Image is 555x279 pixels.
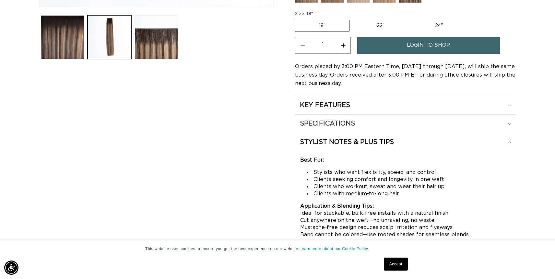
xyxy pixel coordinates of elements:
button: Load image 3 in gallery view [135,15,178,59]
strong: Application & Blending Tips: [300,203,374,209]
li: Stylists who want flexibility, speed, and control [307,169,511,176]
label: 22" [353,20,408,31]
p: This website uses cookies to ensure you get the best experience on our website. [145,246,410,252]
li: Clients with medium-to-long hair [307,190,511,197]
legend: Size : [295,11,314,17]
iframe: Chat Widget [523,248,555,279]
span: login to shop [407,37,450,54]
p: Ideal for stackable, bulk-free installs with a natural finish Cut anywhere on the weft—no unravel... [300,202,511,267]
span: Orders placed by 3:00 PM Eastern Time, [DATE] through [DATE], will ship the same business day. Or... [295,64,515,86]
a: login to shop [357,37,500,54]
label: 18" [295,20,349,31]
h2: STYLIST NOTES & PLUS TIPS [300,138,394,146]
div: Accessibility Menu [4,261,18,275]
button: Load image 2 in gallery view [88,15,131,59]
a: Learn more about our Cookie Policy. [300,247,369,251]
summary: KEY FEATURES [295,96,516,114]
h2: SPECIFICATIONS [300,119,355,128]
summary: STYLIST NOTES & PLUS TIPS [295,133,516,151]
label: 24" [411,20,466,31]
button: Load image 1 in gallery view [41,15,84,59]
summary: SPECIFICATIONS [295,115,516,133]
li: Clients who workout, sweat and wear their hair up [307,183,511,190]
span: 18" [307,12,313,16]
h2: KEY FEATURES [300,101,350,109]
strong: Best For: [300,157,324,163]
a: Accept [384,258,408,271]
li: Clients seeking comfort and longevity in one weft [307,176,511,183]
